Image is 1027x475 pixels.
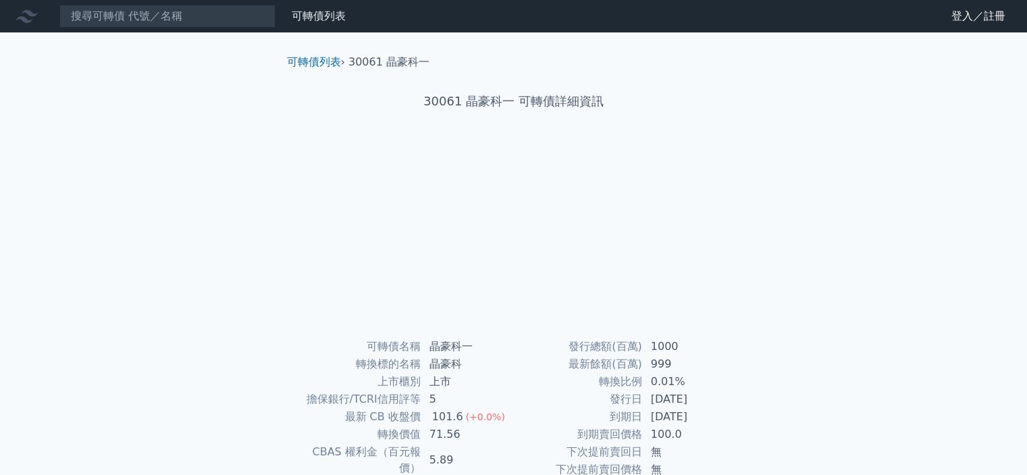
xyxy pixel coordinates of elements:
[514,408,643,426] td: 到期日
[292,355,421,373] td: 轉換標的名稱
[514,355,643,373] td: 最新餘額(百萬)
[292,426,421,443] td: 轉換價值
[276,92,752,111] h1: 30061 晶豪科一 可轉債詳細資訊
[643,355,735,373] td: 999
[429,409,466,425] div: 101.6
[466,411,505,422] span: (+0.0%)
[514,391,643,408] td: 發行日
[292,408,421,426] td: 最新 CB 收盤價
[421,373,514,391] td: 上市
[643,408,735,426] td: [DATE]
[643,391,735,408] td: [DATE]
[421,426,514,443] td: 71.56
[514,373,643,391] td: 轉換比例
[59,5,275,28] input: 搜尋可轉債 代號／名稱
[421,338,514,355] td: 晶豪科一
[348,54,429,70] li: 30061 晶豪科一
[292,9,346,22] a: 可轉債列表
[643,373,735,391] td: 0.01%
[421,355,514,373] td: 晶豪科
[941,5,1016,27] a: 登入／註冊
[643,338,735,355] td: 1000
[643,443,735,461] td: 無
[514,443,643,461] td: 下次提前賣回日
[287,54,345,70] li: ›
[514,426,643,443] td: 到期賣回價格
[292,373,421,391] td: 上市櫃別
[643,426,735,443] td: 100.0
[514,338,643,355] td: 發行總額(百萬)
[287,55,341,68] a: 可轉債列表
[292,338,421,355] td: 可轉債名稱
[292,391,421,408] td: 擔保銀行/TCRI信用評等
[421,391,514,408] td: 5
